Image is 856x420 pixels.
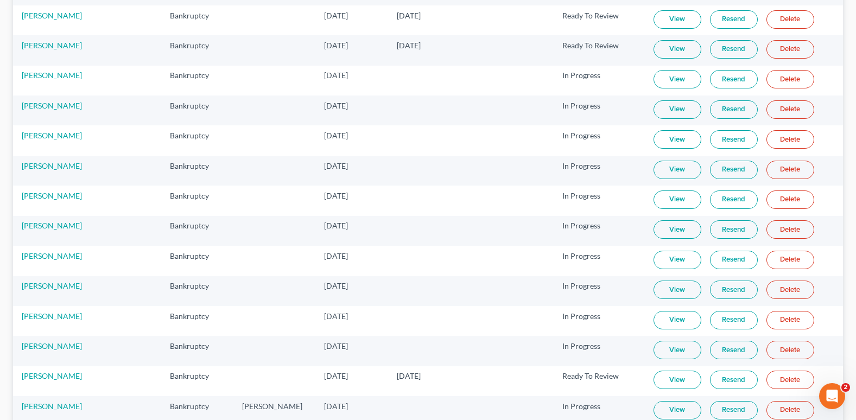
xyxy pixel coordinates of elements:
td: In Progress [554,156,645,186]
a: Delete [766,70,814,88]
span: [DATE] [324,251,348,260]
a: View [654,220,701,239]
td: Bankruptcy [161,66,233,96]
a: Delete [766,341,814,359]
a: View [654,130,701,149]
a: [PERSON_NAME] [22,402,82,411]
a: View [654,10,701,29]
span: [DATE] [397,371,421,380]
a: [PERSON_NAME] [22,161,82,170]
td: Bankruptcy [161,35,233,65]
a: Delete [766,130,814,149]
a: Delete [766,371,814,389]
span: 2 [841,383,850,392]
a: Resend [710,251,758,269]
td: Bankruptcy [161,125,233,155]
a: Delete [766,311,814,329]
td: Bankruptcy [161,96,233,125]
a: [PERSON_NAME] [22,221,82,230]
a: [PERSON_NAME] [22,11,82,20]
span: [DATE] [324,41,348,50]
a: View [654,341,701,359]
a: Resend [710,220,758,239]
a: Delete [766,401,814,419]
a: Delete [766,10,814,29]
a: [PERSON_NAME] [22,71,82,80]
a: View [654,251,701,269]
a: [PERSON_NAME] [22,281,82,290]
td: Ready To Review [554,35,645,65]
td: Bankruptcy [161,366,233,396]
a: Delete [766,220,814,239]
a: [PERSON_NAME] [22,251,82,260]
td: In Progress [554,306,645,336]
a: [PERSON_NAME] [22,191,82,200]
span: [DATE] [397,41,421,50]
span: [DATE] [324,341,348,351]
a: [PERSON_NAME] [22,311,82,321]
a: [PERSON_NAME] [22,341,82,351]
td: In Progress [554,276,645,306]
a: View [654,40,701,59]
a: View [654,190,701,209]
span: [DATE] [324,191,348,200]
a: View [654,401,701,419]
td: Ready To Review [554,5,645,35]
td: In Progress [554,186,645,215]
iframe: Intercom live chat [819,383,845,409]
a: View [654,281,701,299]
a: Resend [710,371,758,389]
td: In Progress [554,246,645,276]
span: [DATE] [324,71,348,80]
span: [DATE] [324,131,348,140]
td: In Progress [554,96,645,125]
a: View [654,311,701,329]
td: In Progress [554,66,645,96]
a: [PERSON_NAME] [22,371,82,380]
a: View [654,70,701,88]
a: View [654,371,701,389]
td: Bankruptcy [161,5,233,35]
a: Delete [766,190,814,209]
a: [PERSON_NAME] [22,41,82,50]
a: Resend [710,70,758,88]
a: Resend [710,401,758,419]
td: In Progress [554,336,645,366]
a: [PERSON_NAME] [22,131,82,140]
a: Resend [710,311,758,329]
span: [DATE] [324,371,348,380]
span: [DATE] [324,11,348,20]
td: In Progress [554,125,645,155]
span: [DATE] [324,402,348,411]
td: Bankruptcy [161,156,233,186]
a: Resend [710,40,758,59]
a: Resend [710,161,758,179]
a: Resend [710,341,758,359]
td: Bankruptcy [161,276,233,306]
td: Ready To Review [554,366,645,396]
td: Bankruptcy [161,246,233,276]
a: Resend [710,100,758,119]
span: [DATE] [324,161,348,170]
span: [DATE] [324,101,348,110]
a: Resend [710,190,758,209]
td: Bankruptcy [161,336,233,366]
a: Delete [766,251,814,269]
span: [DATE] [324,281,348,290]
td: Bankruptcy [161,216,233,246]
a: Delete [766,281,814,299]
a: Resend [710,10,758,29]
a: [PERSON_NAME] [22,101,82,110]
td: Bankruptcy [161,186,233,215]
td: In Progress [554,216,645,246]
span: [DATE] [324,311,348,321]
a: Resend [710,281,758,299]
a: Delete [766,40,814,59]
span: [DATE] [397,11,421,20]
a: Delete [766,161,814,179]
a: Delete [766,100,814,119]
a: Resend [710,130,758,149]
span: [DATE] [324,221,348,230]
a: View [654,100,701,119]
a: View [654,161,701,179]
